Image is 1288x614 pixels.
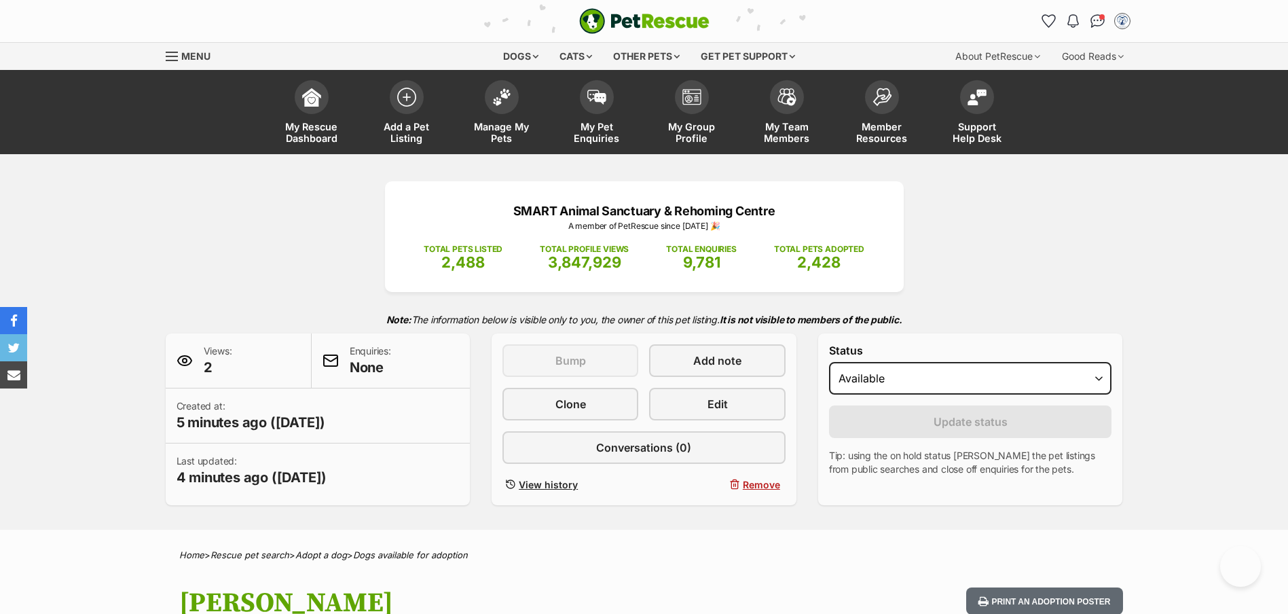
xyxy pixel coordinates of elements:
[1220,546,1261,587] iframe: Help Scout Beacon - Open
[851,121,913,144] span: Member Resources
[502,388,638,420] a: Clone
[177,468,327,487] span: 4 minutes ago ([DATE])
[604,43,689,70] div: Other pets
[359,73,454,154] a: Add a Pet Listing
[743,477,780,492] span: Remove
[683,253,720,271] span: 9,781
[502,344,638,377] button: Bump
[177,399,326,432] p: Created at:
[774,243,864,255] p: TOTAL PETS ADOPTED
[707,396,728,412] span: Edit
[540,243,629,255] p: TOTAL PROFILE VIEWS
[872,88,891,106] img: member-resources-icon-8e73f808a243e03378d46382f2149f9095a855e16c252ad45f914b54edf8863c.svg
[350,358,391,377] span: None
[492,88,511,106] img: manage-my-pets-icon-02211641906a0b7f246fdf0571729dbe1e7629f14944591b6c1af311fb30b64b.svg
[1067,14,1078,28] img: notifications-46538b983faf8c2785f20acdc204bb7945ddae34d4c08c2a6579f10ce5e182be.svg
[353,549,468,560] a: Dogs available for adoption
[204,344,232,377] p: Views:
[424,243,502,255] p: TOTAL PETS LISTED
[405,220,883,232] p: A member of PetRescue since [DATE] 🎉
[666,243,736,255] p: TOTAL ENQUIRIES
[579,8,710,34] img: logo-e224e6f780fb5917bec1dbf3a21bbac754714ae5b6737aabdf751b685950b380.svg
[441,253,485,271] span: 2,488
[649,344,785,377] a: Add note
[739,73,834,154] a: My Team Members
[204,358,232,377] span: 2
[519,477,578,492] span: View history
[376,121,437,144] span: Add a Pet Listing
[166,43,220,67] a: Menu
[550,43,602,70] div: Cats
[834,73,930,154] a: Member Resources
[720,314,902,325] strong: It is not visible to members of the public.
[397,88,416,107] img: add-pet-listing-icon-0afa8454b4691262ce3f59096e99ab1cd57d4a30225e0717b998d2c9b9846f56.svg
[555,353,586,369] span: Bump
[968,89,987,105] img: help-desk-icon-fdf02630f3aa405de69fd3d07c3f3aa587a6932b1a1747fa1d2bba05be0121f9.svg
[555,396,586,412] span: Clone
[1038,10,1060,32] a: Favourites
[1116,14,1129,28] img: Lorene Cross profile pic
[295,549,347,560] a: Adopt a dog
[1087,10,1109,32] a: Conversations
[177,413,326,432] span: 5 minutes ago ([DATE])
[181,50,210,62] span: Menu
[1090,14,1105,28] img: chat-41dd97257d64d25036548639549fe6c8038ab92f7586957e7f3b1b290dea8141.svg
[502,475,638,494] a: View history
[930,73,1025,154] a: Support Help Desk
[682,89,701,105] img: group-profile-icon-3fa3cf56718a62981997c0bc7e787c4b2cf8bcc04b72c1350f741eb67cf2f40e.svg
[549,73,644,154] a: My Pet Enquiries
[350,344,391,377] p: Enquiries:
[145,550,1143,560] div: > > >
[756,121,817,144] span: My Team Members
[566,121,627,144] span: My Pet Enquiries
[644,73,739,154] a: My Group Profile
[548,253,621,271] span: 3,847,929
[1052,43,1133,70] div: Good Reads
[596,439,691,456] span: Conversations (0)
[454,73,549,154] a: Manage My Pets
[777,88,796,106] img: team-members-icon-5396bd8760b3fe7c0b43da4ab00e1e3bb1a5d9ba89233759b79545d2d3fc5d0d.svg
[587,90,606,105] img: pet-enquiries-icon-7e3ad2cf08bfb03b45e93fb7055b45f3efa6380592205ae92323e6603595dc1f.svg
[649,475,785,494] button: Remove
[1111,10,1133,32] button: My account
[829,449,1112,476] p: Tip: using the on hold status [PERSON_NAME] the pet listings from public searches and close off e...
[946,43,1050,70] div: About PetRescue
[661,121,722,144] span: My Group Profile
[649,388,785,420] a: Edit
[179,549,204,560] a: Home
[494,43,548,70] div: Dogs
[691,43,805,70] div: Get pet support
[502,431,786,464] a: Conversations (0)
[797,253,841,271] span: 2,428
[579,8,710,34] a: PetRescue
[302,88,321,107] img: dashboard-icon-eb2f2d2d3e046f16d808141f083e7271f6b2e854fb5c12c21221c1fb7104beca.svg
[264,73,359,154] a: My Rescue Dashboard
[405,202,883,220] p: SMART Animal Sanctuary & Rehoming Centre
[934,414,1008,430] span: Update status
[1063,10,1084,32] button: Notifications
[829,405,1112,438] button: Update status
[386,314,411,325] strong: Note:
[177,454,327,487] p: Last updated:
[166,306,1123,333] p: The information below is visible only to you, the owner of this pet listing.
[946,121,1008,144] span: Support Help Desk
[693,353,741,369] span: Add note
[1038,10,1133,32] ul: Account quick links
[210,549,289,560] a: Rescue pet search
[829,344,1112,357] label: Status
[471,121,532,144] span: Manage My Pets
[281,121,342,144] span: My Rescue Dashboard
